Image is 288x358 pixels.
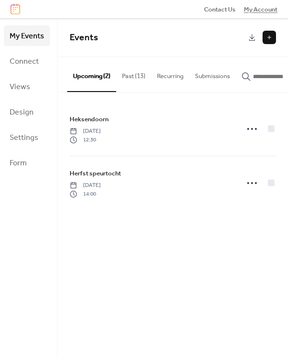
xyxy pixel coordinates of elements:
[10,156,27,171] span: Form
[70,181,101,190] span: [DATE]
[4,127,50,148] a: Settings
[70,29,98,46] span: Events
[4,102,50,122] a: Design
[4,25,50,46] a: My Events
[4,51,50,71] a: Connect
[70,127,101,136] span: [DATE]
[10,54,39,69] span: Connect
[10,80,30,94] span: Views
[204,5,236,14] span: Contact Us
[70,114,108,125] a: Heksendoorn
[67,57,116,92] button: Upcoming (2)
[70,169,121,178] span: Herfst speurtocht
[244,4,277,14] a: My Account
[11,4,20,14] img: logo
[189,57,236,91] button: Submissions
[204,4,236,14] a: Contact Us
[70,190,101,198] span: 14:00
[4,76,50,97] a: Views
[116,57,151,91] button: Past (13)
[10,105,34,120] span: Design
[244,5,277,14] span: My Account
[151,57,189,91] button: Recurring
[70,168,121,179] a: Herfst speurtocht
[4,152,50,173] a: Form
[10,130,38,145] span: Settings
[70,115,108,124] span: Heksendoorn
[70,136,101,144] span: 12:30
[10,29,44,44] span: My Events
